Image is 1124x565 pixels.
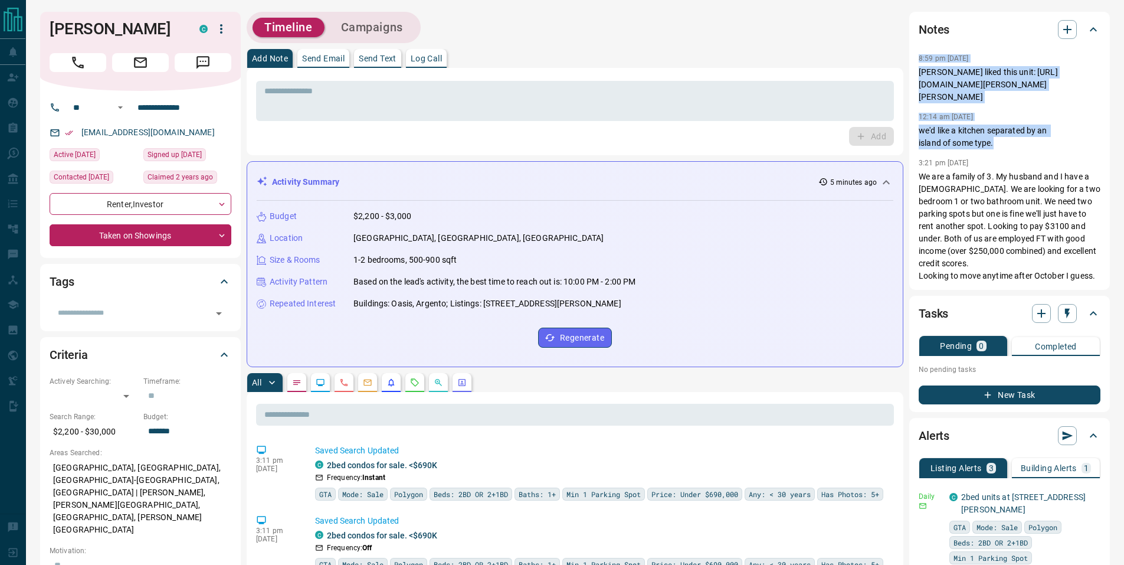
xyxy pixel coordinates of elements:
[143,411,231,422] p: Budget:
[327,461,437,470] a: 2bed condos for sale. <$690K
[919,386,1100,404] button: New Task
[519,488,556,500] span: Baths: 1+
[272,176,339,188] p: Activity Summary
[50,53,106,72] span: Call
[315,515,889,527] p: Saved Search Updated
[252,378,261,387] p: All
[394,488,423,500] span: Polygon
[50,448,231,458] p: Areas Searched:
[961,492,1086,514] a: 2bed units at [STREET_ADDRESS][PERSON_NAME]
[434,488,508,500] span: Beds: 2BD OR 2+1BD
[270,298,336,310] p: Repeated Interest
[651,488,738,500] span: Price: Under $690,000
[363,378,372,387] svg: Emails
[50,345,88,364] h2: Criteria
[50,224,231,246] div: Taken on Showings
[538,328,612,348] button: Regenerate
[353,232,604,244] p: [GEOGRAPHIC_DATA], [GEOGRAPHIC_DATA], [GEOGRAPHIC_DATA]
[410,378,420,387] svg: Requests
[143,376,231,387] p: Timeframe:
[256,527,297,535] p: 3:11 pm
[50,422,137,442] p: $2,200 - $30,000
[54,171,109,183] span: Contacted [DATE]
[112,53,169,72] span: Email
[270,254,320,266] p: Size & Rooms
[256,456,297,465] p: 3:11 pm
[50,171,137,187] div: Sun Aug 21 2022
[919,15,1100,44] div: Notes
[919,422,1100,450] div: Alerts
[319,488,332,500] span: GTA
[919,502,927,510] svg: Email
[143,148,231,165] div: Wed Jan 18 2017
[353,298,621,310] p: Buildings: Oasis, Argento; Listings: [STREET_ADDRESS][PERSON_NAME]
[1084,464,1089,472] p: 1
[979,342,984,350] p: 0
[329,18,415,37] button: Campaigns
[953,521,966,533] span: GTA
[359,54,396,63] p: Send Text
[175,53,231,72] span: Message
[919,299,1100,328] div: Tasks
[749,488,811,500] span: Any: < 30 years
[953,552,1028,564] span: Min 1 Parking Spot
[919,20,949,39] h2: Notes
[976,521,1018,533] span: Mode: Sale
[270,232,303,244] p: Location
[50,341,231,369] div: Criteria
[457,378,467,387] svg: Agent Actions
[302,54,345,63] p: Send Email
[1021,464,1077,472] p: Building Alerts
[362,544,372,552] strong: Off
[353,210,411,223] p: $2,200 - $3,000
[50,267,231,296] div: Tags
[830,177,877,188] p: 5 minutes ago
[315,461,323,469] div: condos.ca
[50,193,231,215] div: Renter , Investor
[292,378,302,387] svg: Notes
[54,149,96,161] span: Active [DATE]
[256,465,297,473] p: [DATE]
[199,25,208,33] div: condos.ca
[256,535,297,543] p: [DATE]
[81,128,215,137] a: [EMAIL_ADDRESS][DOMAIN_NAME]
[919,491,942,502] p: Daily
[362,473,385,482] strong: Instant
[919,113,973,121] p: 12:14 am [DATE]
[1035,342,1077,351] p: Completed
[353,276,635,288] p: Based on the lead's activity, the best time to reach out is: 10:00 PM - 2:00 PM
[50,458,231,540] p: [GEOGRAPHIC_DATA], [GEOGRAPHIC_DATA], [GEOGRAPHIC_DATA]-[GEOGRAPHIC_DATA], [GEOGRAPHIC_DATA] | [P...
[65,129,73,137] svg: Email Verified
[411,54,442,63] p: Log Call
[566,488,641,500] span: Min 1 Parking Spot
[50,411,137,422] p: Search Range:
[270,210,297,223] p: Budget
[315,531,323,539] div: condos.ca
[919,171,1100,282] p: We are a family of 3. My husband and I have a [DEMOGRAPHIC_DATA]. We are looking for a two bedroo...
[327,543,372,553] p: Frequency:
[953,537,1028,548] span: Beds: 2BD OR 2+1BD
[919,125,1100,149] p: we'd like a kitchen separated by an island of some type.
[339,378,349,387] svg: Calls
[315,445,889,457] p: Saved Search Updated
[143,171,231,187] div: Sat Aug 20 2022
[989,464,994,472] p: 3
[316,378,325,387] svg: Lead Browsing Activity
[919,304,948,323] h2: Tasks
[949,493,958,501] div: condos.ca
[148,171,213,183] span: Claimed 2 years ago
[930,464,982,472] p: Listing Alerts
[50,546,231,556] p: Motivation:
[353,254,457,266] p: 1-2 bedrooms, 500-900 sqft
[50,19,182,38] h1: [PERSON_NAME]
[113,100,127,115] button: Open
[270,276,327,288] p: Activity Pattern
[821,488,879,500] span: Has Photos: 5+
[327,531,437,540] a: 2bed condos for sale. <$690K
[342,488,384,500] span: Mode: Sale
[50,148,137,165] div: Sat Aug 02 2025
[386,378,396,387] svg: Listing Alerts
[257,171,893,193] div: Activity Summary5 minutes ago
[919,426,949,445] h2: Alerts
[1028,521,1057,533] span: Polygon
